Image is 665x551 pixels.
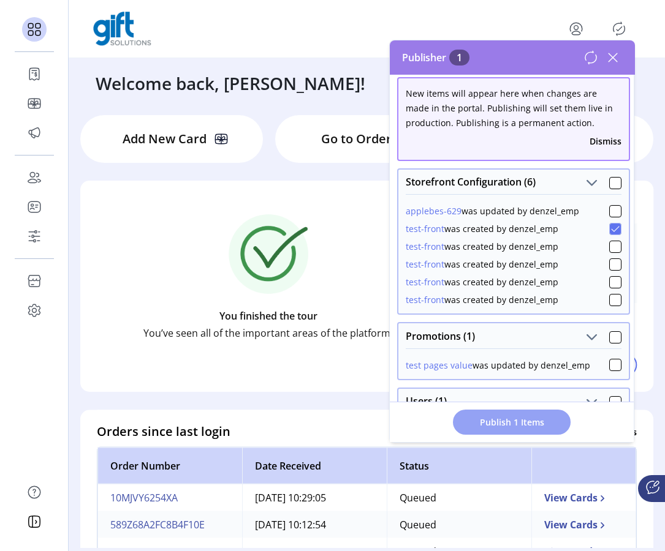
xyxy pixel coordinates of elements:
td: Queued [387,511,531,538]
button: test pages value [406,359,473,372]
td: View Cards [531,484,636,511]
td: [DATE] 10:12:54 [242,511,387,538]
td: 589Z68A2FC8B4F10E [97,511,242,538]
span: Promotions (1) [406,331,475,341]
p: You finished the tour [219,309,317,323]
div: was created by denzel_emp [406,240,558,253]
div: was updated by denzel_emp [406,204,579,217]
p: You’ve seen all of the important areas of the platform. [143,326,393,340]
span: 1 [449,50,469,66]
td: [DATE] 10:29:05 [242,484,387,511]
button: Publisher Panel [609,19,629,39]
img: logo [93,12,151,46]
th: Date Received [242,448,387,484]
td: 10MJVY6254XA [97,484,242,511]
button: test-front [406,258,444,271]
button: menu [566,19,586,39]
span: Storefront Configuration (6) [406,177,536,187]
button: test-front [406,293,444,306]
p: Add New Card [123,130,207,148]
div: was created by denzel_emp [406,222,558,235]
h4: Orders since last login [97,422,230,441]
button: applebes-629 [406,204,462,217]
button: Storefront Configuration (6) [583,174,600,192]
div: was updated by denzel_emp [406,359,590,372]
div: was created by denzel_emp [406,293,558,306]
button: test-front [406,275,444,288]
td: Queued [387,484,531,511]
button: Go to Test [491,353,637,377]
button: Publish 1 Items [453,410,571,435]
button: Dismiss [590,135,621,148]
button: Promotions (1) [583,328,600,345]
button: Users (1) [583,394,600,411]
span: New items will appear here when changes are made in the portal. Publishing will set them live in ... [406,88,613,129]
span: Users (1) [406,396,447,406]
div: was created by denzel_emp [406,258,558,271]
div: was created by denzel_emp [406,275,558,288]
td: View Cards [531,511,636,538]
h4: Active Storefront [491,193,637,211]
span: Publisher [402,50,469,65]
th: Status [387,448,531,484]
h3: Welcome back, [PERSON_NAME]! [96,70,365,96]
p: Go to Orders [321,130,398,148]
button: test-front [406,240,444,253]
th: Order Number [97,448,242,484]
span: Publish 1 Items [469,416,555,429]
button: test-front [406,222,444,235]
